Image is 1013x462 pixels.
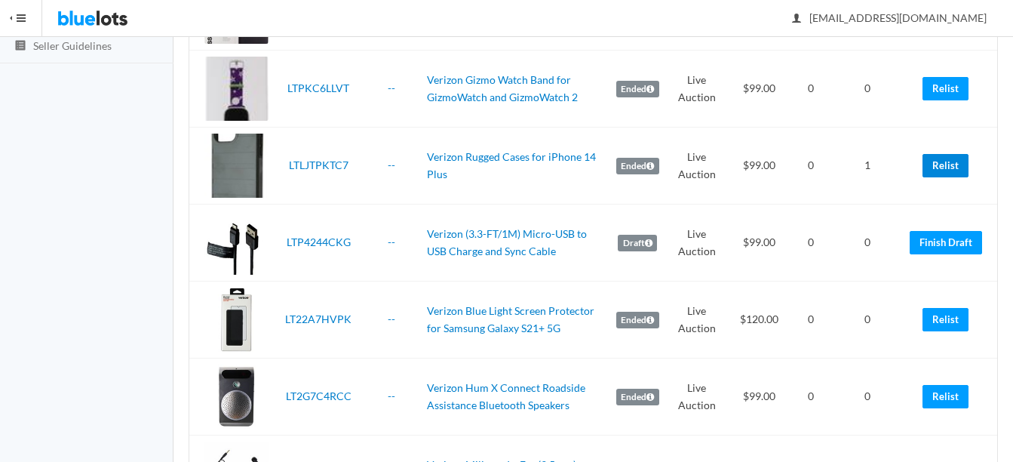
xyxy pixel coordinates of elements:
td: 0 [790,128,831,205]
td: $99.00 [729,359,790,436]
td: $99.00 [729,128,790,205]
a: -- [388,390,395,402]
a: -- [388,82,395,94]
td: 0 [790,359,831,436]
td: Live Auction [665,359,729,436]
a: LTPKC6LLVT [287,82,349,94]
a: Relist [922,308,968,331]
a: LT22A7HVPK [285,313,351,325]
td: $99.00 [729,51,790,128]
label: Ended [616,389,659,405]
td: $120.00 [729,282,790,359]
a: Relist [922,77,968,100]
a: -- [388,159,395,171]
td: 0 [831,282,904,359]
td: 0 [831,205,904,282]
td: Live Auction [665,282,729,359]
td: 0 [831,359,904,436]
a: Relist [922,385,968,408]
td: Live Auction [665,128,729,205]
label: Draft [618,235,657,251]
a: LTLJTPKTC7 [289,159,348,171]
a: LTP4244CKG [287,236,351,248]
td: Live Auction [665,205,729,282]
a: Finish Draft [910,231,982,254]
td: 0 [831,51,904,128]
ion-icon: person [789,12,804,26]
label: Ended [616,312,659,328]
ion-icon: list box [13,39,28,54]
a: Verizon Blue Light Screen Protector for Samsung Galaxy S21+ 5G [427,304,594,334]
td: 0 [790,51,831,128]
a: Verizon (3.3-FT/1M) Micro-USB to USB Charge and Sync Cable [427,227,587,257]
a: Verizon Gizmo Watch Band for GizmoWatch and GizmoWatch 2 [427,73,578,103]
td: 1 [831,128,904,205]
a: -- [388,313,395,325]
span: Seller Guidelines [33,39,112,52]
td: $99.00 [729,205,790,282]
label: Ended [616,81,659,97]
a: -- [388,236,395,248]
a: Verizon Rugged Cases for iPhone 14 Plus [427,150,596,180]
a: Relist [922,154,968,177]
span: [EMAIL_ADDRESS][DOMAIN_NAME] [793,11,987,24]
td: 0 [790,205,831,282]
td: 0 [790,282,831,359]
label: Ended [616,158,659,174]
a: Verizon Hum X Connect Roadside Assistance Bluetooth Speakers [427,381,585,411]
a: LT2G7C4RCC [286,390,351,402]
td: Live Auction [665,51,729,128]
